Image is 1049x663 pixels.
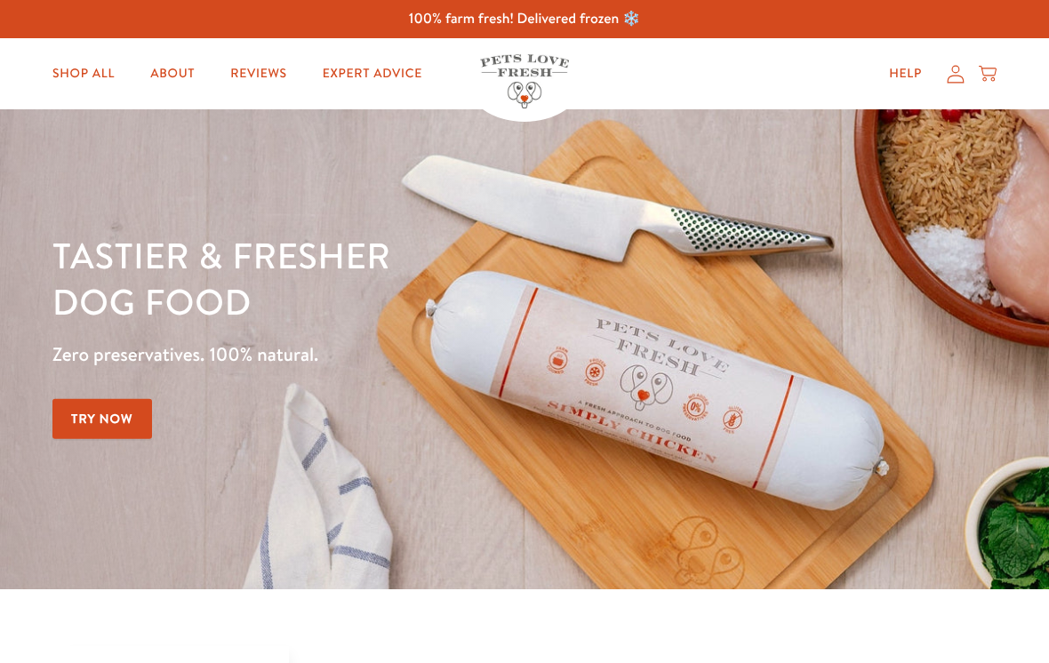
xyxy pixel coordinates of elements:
h1: Tastier & fresher dog food [52,232,682,324]
a: Shop All [38,56,129,92]
a: About [136,56,209,92]
a: Help [875,56,936,92]
p: Zero preservatives. 100% natural. [52,339,682,371]
a: Try Now [52,399,152,439]
a: Reviews [216,56,300,92]
img: Pets Love Fresh [480,54,569,108]
a: Expert Advice [308,56,436,92]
